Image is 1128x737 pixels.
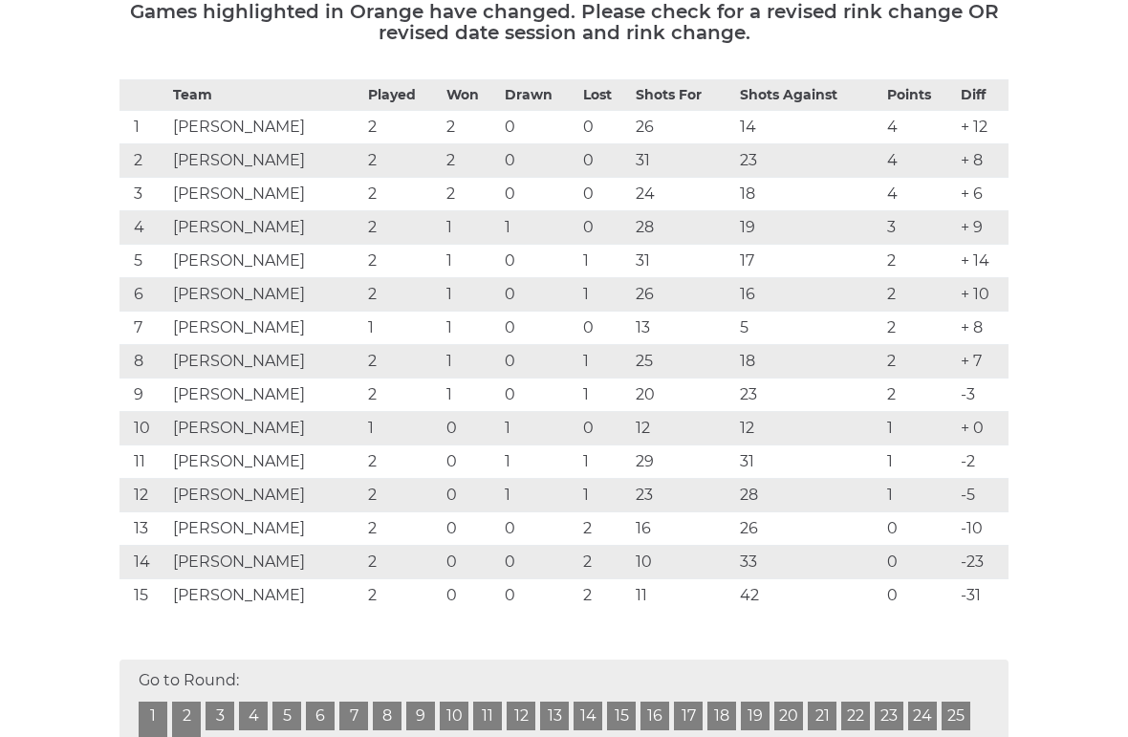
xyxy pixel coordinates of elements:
[741,702,770,730] a: 19
[735,79,882,110] th: Shots Against
[735,344,882,378] td: 18
[956,411,1009,444] td: + 0
[956,378,1009,411] td: -3
[119,110,168,143] td: 1
[442,578,500,612] td: 0
[119,478,168,511] td: 12
[540,702,569,730] a: 13
[578,177,631,210] td: 0
[500,444,579,478] td: 1
[206,702,234,730] a: 3
[442,244,500,277] td: 1
[956,143,1009,177] td: + 8
[882,378,956,411] td: 2
[119,210,168,244] td: 4
[168,511,363,545] td: [PERSON_NAME]
[119,344,168,378] td: 8
[578,143,631,177] td: 0
[500,143,579,177] td: 0
[631,244,735,277] td: 31
[578,444,631,478] td: 1
[578,545,631,578] td: 2
[956,478,1009,511] td: -5
[119,1,1009,43] h5: Games highlighted in Orange have changed. Please check for a revised rink change OR revised date ...
[442,411,500,444] td: 0
[500,177,579,210] td: 0
[882,110,956,143] td: 4
[631,511,735,545] td: 16
[500,210,579,244] td: 1
[578,578,631,612] td: 2
[306,702,335,730] a: 6
[882,344,956,378] td: 2
[168,177,363,210] td: [PERSON_NAME]
[168,444,363,478] td: [PERSON_NAME]
[119,177,168,210] td: 3
[119,578,168,612] td: 15
[168,277,363,311] td: [PERSON_NAME]
[500,311,579,344] td: 0
[168,110,363,143] td: [PERSON_NAME]
[578,79,631,110] th: Lost
[406,702,435,730] a: 9
[735,545,882,578] td: 33
[875,702,903,730] a: 23
[139,702,167,730] a: 1
[882,478,956,511] td: 1
[442,511,500,545] td: 0
[119,378,168,411] td: 9
[631,444,735,478] td: 29
[168,143,363,177] td: [PERSON_NAME]
[500,578,579,612] td: 0
[363,311,443,344] td: 1
[440,702,468,730] a: 10
[841,702,870,730] a: 22
[442,143,500,177] td: 2
[363,277,443,311] td: 2
[735,411,882,444] td: 12
[956,545,1009,578] td: -23
[578,244,631,277] td: 1
[631,411,735,444] td: 12
[363,110,443,143] td: 2
[442,378,500,411] td: 1
[363,344,443,378] td: 2
[882,411,956,444] td: 1
[168,79,363,110] th: Team
[363,444,443,478] td: 2
[168,545,363,578] td: [PERSON_NAME]
[640,702,669,730] a: 16
[500,378,579,411] td: 0
[119,143,168,177] td: 2
[119,444,168,478] td: 11
[882,143,956,177] td: 4
[442,79,500,110] th: Won
[631,110,735,143] td: 26
[956,578,1009,612] td: -31
[500,344,579,378] td: 0
[168,311,363,344] td: [PERSON_NAME]
[168,210,363,244] td: [PERSON_NAME]
[735,177,882,210] td: 18
[882,244,956,277] td: 2
[442,478,500,511] td: 0
[363,244,443,277] td: 2
[882,311,956,344] td: 2
[442,110,500,143] td: 2
[172,702,201,730] a: 2
[882,578,956,612] td: 0
[631,344,735,378] td: 25
[272,702,301,730] a: 5
[956,511,1009,545] td: -10
[674,702,703,730] a: 17
[339,702,368,730] a: 7
[363,411,443,444] td: 1
[882,79,956,110] th: Points
[735,478,882,511] td: 28
[168,344,363,378] td: [PERSON_NAME]
[168,378,363,411] td: [PERSON_NAME]
[168,244,363,277] td: [PERSON_NAME]
[631,545,735,578] td: 10
[363,177,443,210] td: 2
[578,344,631,378] td: 1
